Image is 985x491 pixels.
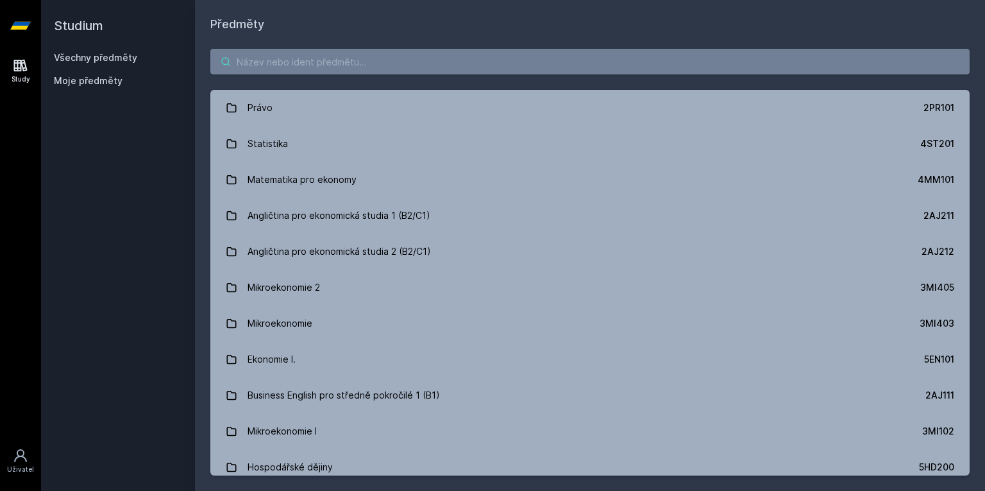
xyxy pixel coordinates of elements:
[210,413,970,449] a: Mikroekonomie I 3MI102
[210,90,970,126] a: Právo 2PR101
[12,74,30,84] div: Study
[248,454,333,480] div: Hospodářské dějiny
[918,173,954,186] div: 4MM101
[248,347,296,372] div: Ekonomie I.
[248,167,357,193] div: Matematika pro ekonomy
[7,465,34,474] div: Uživatel
[210,49,970,74] input: Název nebo ident předmětu…
[210,15,970,33] h1: Předměty
[922,245,954,258] div: 2AJ212
[210,377,970,413] a: Business English pro středně pokročilé 1 (B1) 2AJ111
[923,101,954,114] div: 2PR101
[210,341,970,377] a: Ekonomie I. 5EN101
[210,126,970,162] a: Statistika 4ST201
[248,418,317,444] div: Mikroekonomie I
[925,389,954,402] div: 2AJ111
[210,306,970,341] a: Mikroekonomie 3MI403
[924,353,954,366] div: 5EN101
[248,131,288,157] div: Statistika
[210,198,970,234] a: Angličtina pro ekonomická studia 1 (B2/C1) 2AJ211
[248,311,312,336] div: Mikroekonomie
[210,449,970,485] a: Hospodářské dějiny 5HD200
[248,275,320,300] div: Mikroekonomie 2
[3,51,38,90] a: Study
[922,425,954,438] div: 3MI102
[3,442,38,481] a: Uživatel
[919,461,954,474] div: 5HD200
[923,209,954,222] div: 2AJ211
[248,383,440,408] div: Business English pro středně pokročilé 1 (B1)
[248,239,431,264] div: Angličtina pro ekonomická studia 2 (B2/C1)
[920,317,954,330] div: 3MI403
[210,234,970,270] a: Angličtina pro ekonomická studia 2 (B2/C1) 2AJ212
[248,95,273,121] div: Právo
[210,270,970,306] a: Mikroekonomie 2 3MI405
[248,203,430,228] div: Angličtina pro ekonomická studia 1 (B2/C1)
[54,52,137,63] a: Všechny předměty
[210,162,970,198] a: Matematika pro ekonomy 4MM101
[920,281,954,294] div: 3MI405
[920,137,954,150] div: 4ST201
[54,74,122,87] span: Moje předměty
